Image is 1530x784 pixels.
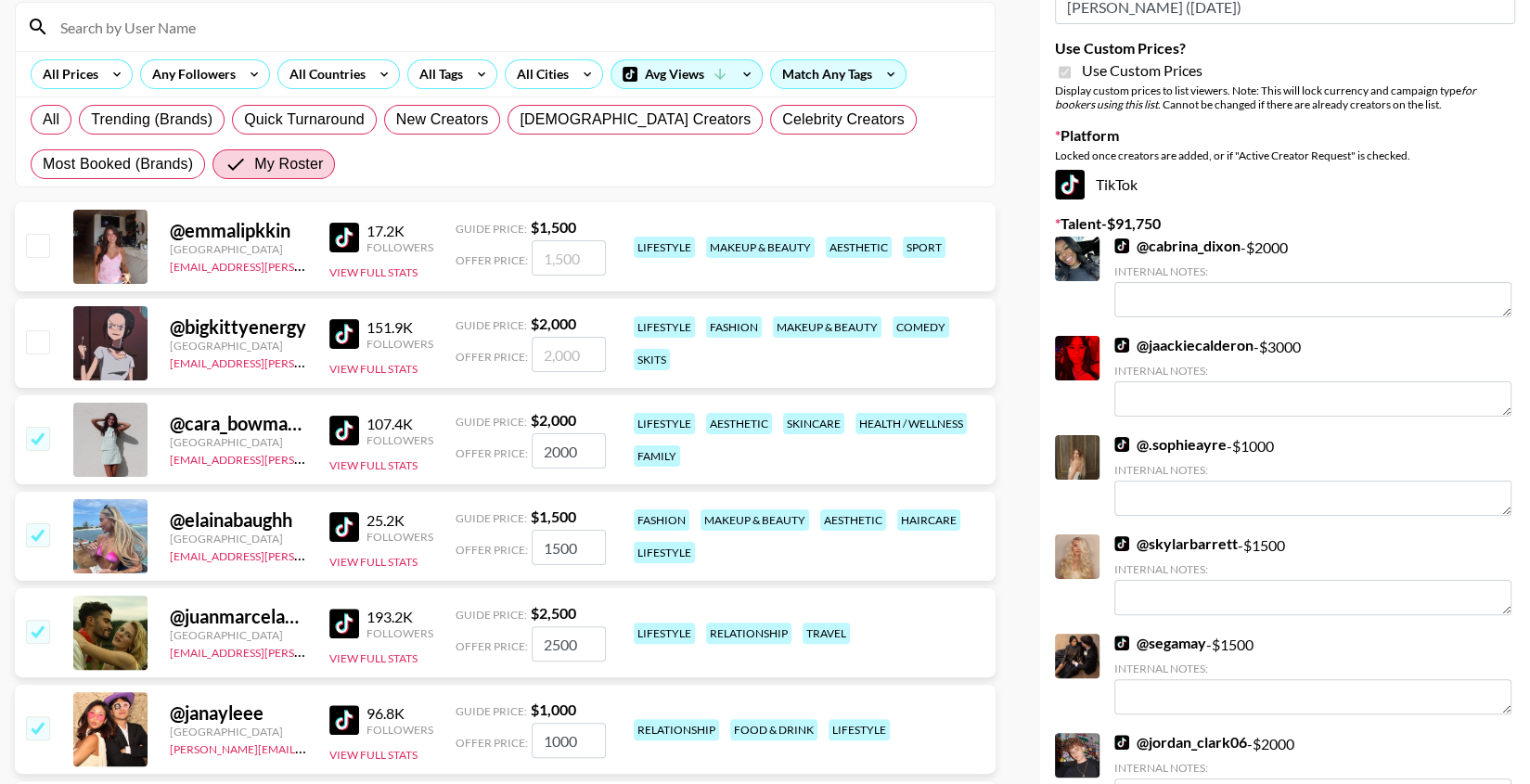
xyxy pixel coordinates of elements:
input: 2,000 [532,433,606,469]
div: Internal Notes: [1114,562,1511,576]
strong: $ 1,500 [531,218,576,236]
input: 1,500 [532,240,606,276]
div: comedy [893,316,949,338]
div: aesthetic [826,237,892,258]
span: Guide Price: [456,704,527,718]
span: My Roster [254,153,323,175]
img: TikTok [329,319,359,349]
div: Display custom prices to list viewers. Note: This will lock currency and campaign type . Cannot b... [1055,84,1515,111]
div: - $ 1500 [1114,534,1511,615]
div: lifestyle [634,542,695,563]
div: family [634,445,680,467]
div: Followers [366,723,433,737]
div: @ elainabaughh [170,508,307,532]
img: TikTok [329,512,359,542]
input: Search by User Name [49,12,984,42]
div: Followers [366,626,433,640]
img: TikTok [329,416,359,445]
img: TikTok [329,223,359,252]
a: [EMAIL_ADDRESS][PERSON_NAME][DOMAIN_NAME] [170,642,444,660]
div: [GEOGRAPHIC_DATA] [170,725,307,739]
button: View Full Stats [329,748,418,762]
div: - $ 1000 [1114,435,1511,516]
span: New Creators [396,109,489,131]
img: TikTok [329,609,359,638]
div: fashion [706,316,762,338]
div: All Countries [278,60,369,88]
div: 107.4K [366,415,433,433]
img: TikTok [1114,636,1129,650]
div: 17.2K [366,222,433,240]
div: [GEOGRAPHIC_DATA] [170,435,307,449]
div: Followers [366,433,433,447]
span: Guide Price: [456,318,527,332]
div: - $ 1500 [1114,634,1511,714]
div: All Tags [408,60,467,88]
span: Offer Price: [456,543,528,557]
span: Guide Price: [456,608,527,622]
div: 25.2K [366,511,433,530]
div: Followers [366,530,433,544]
span: Offer Price: [456,350,528,364]
strong: $ 1,000 [531,700,576,718]
div: lifestyle [634,413,695,434]
a: @cabrina_dixon [1114,237,1241,255]
img: TikTok [1055,170,1085,199]
div: Internal Notes: [1114,761,1511,775]
a: @jaackiecalderon [1114,336,1254,354]
strong: $ 2,500 [531,604,576,622]
div: food & drink [730,719,817,740]
span: [DEMOGRAPHIC_DATA] Creators [520,109,751,131]
div: haircare [897,509,960,531]
div: [GEOGRAPHIC_DATA] [170,532,307,546]
img: TikTok [1114,735,1129,750]
button: View Full Stats [329,458,418,472]
div: relationship [706,623,791,644]
div: 96.8K [366,704,433,723]
div: All Cities [506,60,572,88]
img: TikTok [1114,238,1129,253]
strong: $ 1,500 [531,508,576,525]
div: makeup & beauty [773,316,881,338]
a: [EMAIL_ADDRESS][PERSON_NAME][DOMAIN_NAME] [170,546,444,563]
span: Offer Price: [456,639,528,653]
a: [EMAIL_ADDRESS][PERSON_NAME][DOMAIN_NAME] [170,353,444,370]
div: Internal Notes: [1114,364,1511,378]
a: @skylarbarrett [1114,534,1238,553]
div: [GEOGRAPHIC_DATA] [170,628,307,642]
label: Talent - $ 91,750 [1055,214,1515,233]
span: Trending (Brands) [91,109,212,131]
div: sport [903,237,945,258]
div: @ janayleee [170,701,307,725]
img: TikTok [1114,536,1129,551]
div: All Prices [32,60,102,88]
div: Internal Notes: [1114,463,1511,477]
img: TikTok [329,705,359,735]
button: View Full Stats [329,651,418,665]
button: View Full Stats [329,555,418,569]
div: lifestyle [829,719,890,740]
div: aesthetic [820,509,886,531]
span: All [43,109,59,131]
span: Guide Price: [456,222,527,236]
em: for bookers using this list [1055,84,1476,111]
input: 1,500 [532,530,606,565]
span: Offer Price: [456,736,528,750]
button: View Full Stats [329,265,418,279]
div: skits [634,349,670,370]
div: skincare [783,413,844,434]
img: TikTok [1114,338,1129,353]
div: Internal Notes: [1114,662,1511,675]
div: TikTok [1055,170,1515,199]
div: [GEOGRAPHIC_DATA] [170,339,307,353]
span: Offer Price: [456,253,528,267]
div: 151.9K [366,318,433,337]
span: Quick Turnaround [244,109,365,131]
div: makeup & beauty [706,237,815,258]
div: lifestyle [634,237,695,258]
div: Match Any Tags [771,60,906,88]
a: @segamay [1114,634,1206,652]
a: [EMAIL_ADDRESS][PERSON_NAME][DOMAIN_NAME] [170,449,444,467]
span: Use Custom Prices [1082,61,1202,80]
div: Followers [366,337,433,351]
